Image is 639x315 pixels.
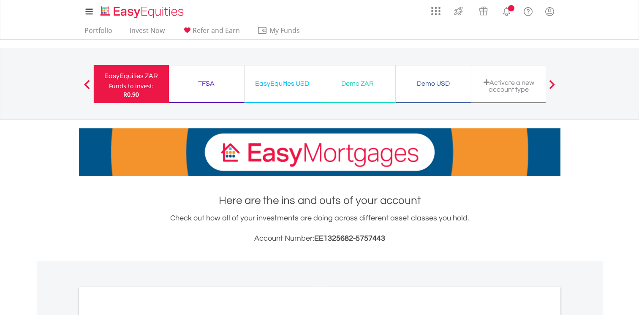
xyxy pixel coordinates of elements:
[79,212,560,244] div: Check out how all of your investments are doing across different asset classes you hold.
[451,4,465,18] img: thrive-v2.svg
[314,234,385,242] span: EE1325682-5757443
[99,70,164,82] div: EasyEquities ZAR
[401,78,466,90] div: Demo USD
[81,26,116,39] a: Portfolio
[79,233,560,244] h3: Account Number:
[99,5,187,19] img: EasyEquities_Logo.png
[193,26,240,35] span: Refer and Earn
[517,2,539,19] a: FAQ's and Support
[79,193,560,208] h1: Here are the ins and outs of your account
[496,2,517,19] a: Notifications
[476,4,490,18] img: vouchers-v2.svg
[126,26,168,39] a: Invest Now
[174,78,239,90] div: TFSA
[179,26,243,39] a: Refer and Earn
[250,78,315,90] div: EasyEquities USD
[539,2,560,21] a: My Profile
[426,2,446,16] a: AppsGrid
[79,128,560,176] img: EasyMortage Promotion Banner
[257,25,313,36] span: My Funds
[109,82,154,90] div: Funds to invest:
[476,79,541,93] div: Activate a new account type
[471,2,496,18] a: Vouchers
[431,6,441,16] img: grid-menu-icon.svg
[97,2,187,19] a: Home page
[123,90,139,98] span: R0.90
[325,78,390,90] div: Demo ZAR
